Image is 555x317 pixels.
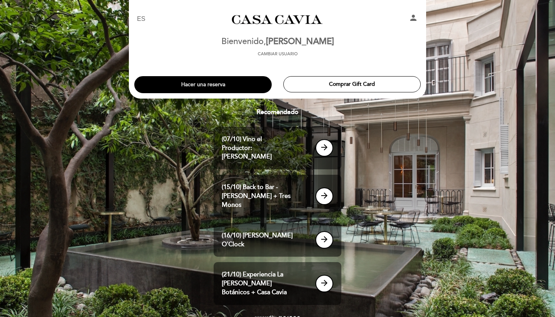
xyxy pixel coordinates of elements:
[320,143,329,152] i: arrow_forward
[320,235,329,244] i: arrow_forward
[222,270,296,297] p: (21/10) Experiencia La [PERSON_NAME] Botánicos + Casa Cavia
[315,231,333,249] button: arrow_forward
[134,76,272,93] button: Hacer una reserva
[409,13,418,25] button: person
[315,187,333,205] button: arrow_forward
[315,139,333,157] button: arrow_forward
[222,231,296,249] p: (16/10) [PERSON_NAME] O'Clock
[315,275,333,292] button: arrow_forward
[222,183,296,210] p: (15/10) Back to Bar - [PERSON_NAME] + Tres Monos
[320,278,329,288] i: arrow_forward
[283,76,421,92] button: Comprar Gift Card
[255,51,300,58] button: Cambiar usuario
[222,135,296,162] p: (07/10) Vino el Productor: [PERSON_NAME]
[229,9,326,30] a: Casa Cavia
[134,109,421,116] h3: Recomendado
[266,36,334,47] span: [PERSON_NAME]
[221,37,334,46] h2: Bienvenido,
[409,13,418,22] i: person
[320,191,329,200] i: arrow_forward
